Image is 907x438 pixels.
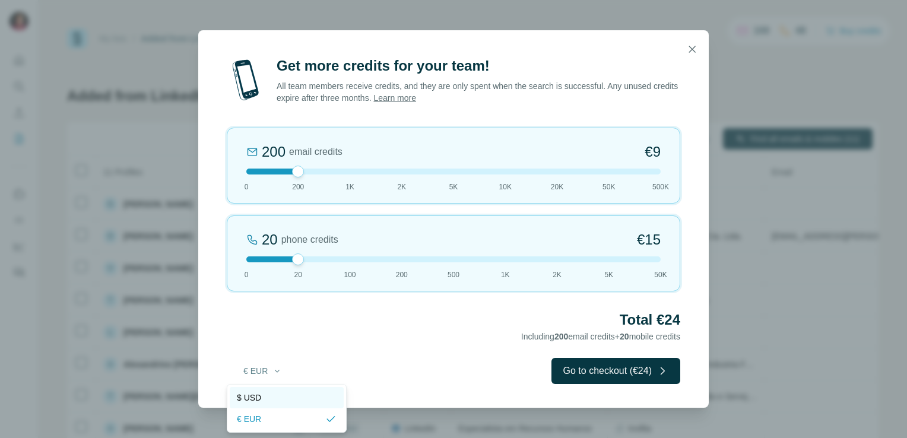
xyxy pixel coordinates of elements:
[396,269,408,280] span: 200
[654,269,667,280] span: 50K
[289,145,342,159] span: email credits
[602,182,615,192] span: 50K
[262,142,286,161] div: 200
[235,360,290,382] button: € EUR
[277,80,680,104] p: All team members receive credits, and they are only spent when the search is successful. Any unus...
[294,269,302,280] span: 20
[652,182,669,192] span: 500K
[553,269,562,280] span: 2K
[521,332,680,341] span: Including email credits + mobile credits
[344,269,356,280] span: 100
[551,358,680,384] button: Go to checkout (€24)
[227,56,265,104] img: mobile-phone
[292,182,304,192] span: 200
[551,182,563,192] span: 20K
[554,332,568,341] span: 200
[245,182,249,192] span: 0
[449,182,458,192] span: 5K
[227,310,680,329] h2: Total €24
[499,182,512,192] span: 10K
[281,233,338,247] span: phone credits
[620,332,629,341] span: 20
[645,142,661,161] span: €9
[448,269,459,280] span: 500
[345,182,354,192] span: 1K
[237,392,261,404] span: $ USD
[373,93,416,103] a: Learn more
[245,269,249,280] span: 0
[604,269,613,280] span: 5K
[262,230,278,249] div: 20
[501,269,510,280] span: 1K
[637,230,661,249] span: €15
[397,182,406,192] span: 2K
